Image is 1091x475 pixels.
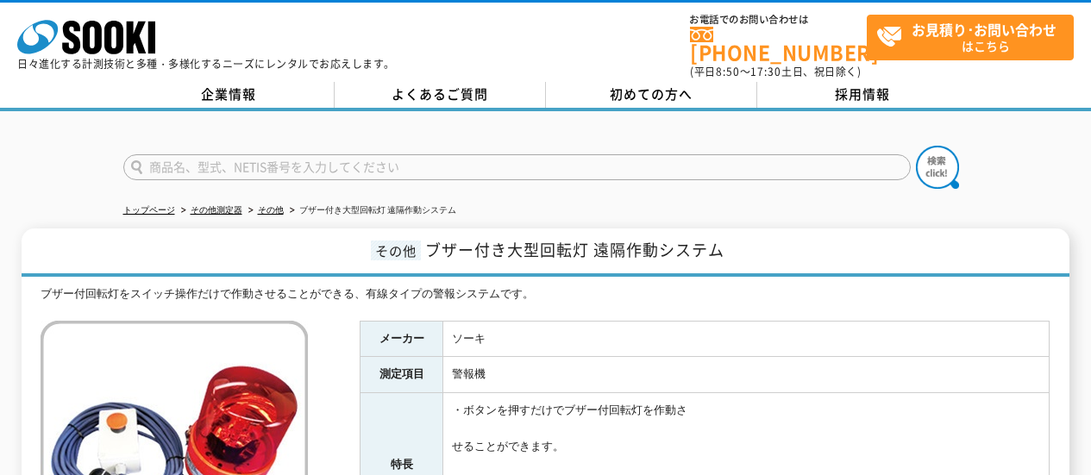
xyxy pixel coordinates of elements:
span: (平日 ～ 土日、祝日除く) [690,64,861,79]
a: よくあるご質問 [335,82,546,108]
p: 日々進化する計測技術と多種・多様化するニーズにレンタルでお応えします。 [17,59,395,69]
li: ブザー付き大型回転灯 遠隔作動システム [286,202,457,220]
strong: お見積り･お問い合わせ [912,19,1057,40]
a: その他測定器 [191,205,242,215]
a: 企業情報 [123,82,335,108]
a: トップページ [123,205,175,215]
a: お見積り･お問い合わせはこちら [867,15,1074,60]
th: メーカー [361,321,443,357]
a: 採用情報 [757,82,969,108]
div: ブザー付回転灯をスイッチ操作だけで作動させることができる、有線タイプの警報システムです。 [41,285,1050,303]
span: 初めての方へ [610,84,693,103]
span: はこちら [876,16,1073,59]
th: 測定項目 [361,357,443,393]
input: 商品名、型式、NETIS番号を入力してください [123,154,911,180]
span: 8:50 [716,64,740,79]
span: お電話でのお問い合わせは [690,15,867,25]
a: 初めての方へ [546,82,757,108]
a: [PHONE_NUMBER] [690,27,867,62]
img: btn_search.png [916,146,959,189]
span: ブザー付き大型回転灯 遠隔作動システム [425,238,724,261]
td: ソーキ [443,321,1050,357]
span: 17:30 [750,64,781,79]
td: 警報機 [443,357,1050,393]
a: その他 [258,205,284,215]
span: その他 [371,241,421,260]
